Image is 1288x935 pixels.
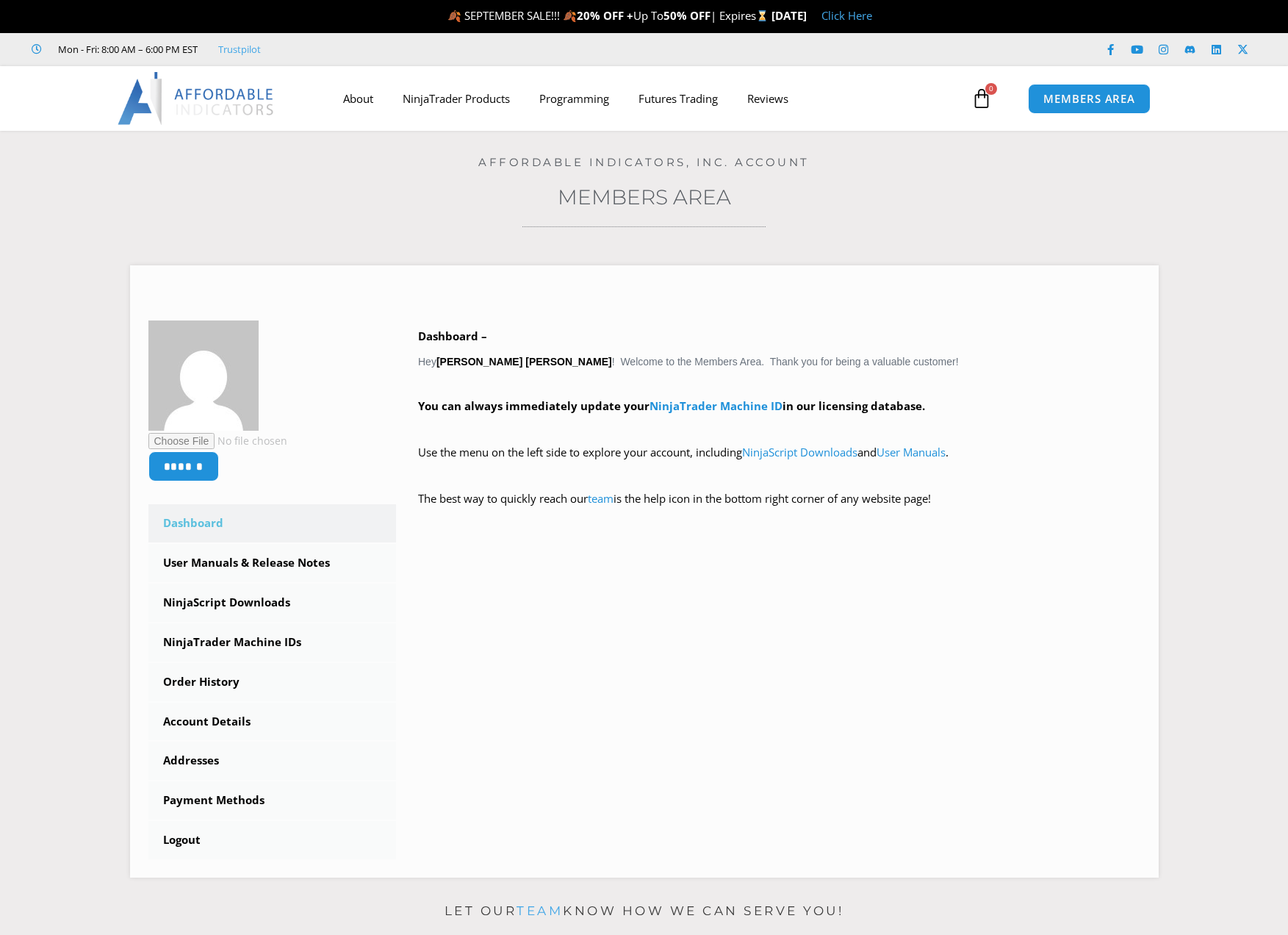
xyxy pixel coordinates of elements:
img: ⌛ [757,10,768,21]
a: Click Here [821,8,872,23]
a: NinjaTrader Machine IDs [148,623,397,662]
a: Programming [525,82,624,115]
p: Use the menu on the left side to explore your account, including and . [418,443,1140,484]
a: Addresses [148,742,397,780]
a: Reviews [733,82,803,115]
a: NinjaTrader Machine ID [650,398,782,413]
p: Let our know how we can serve you! [130,900,1159,923]
img: f902f31a8203e2bf0f5ede4771f472560c2548d92cc0f14cce88bc78607d1129 [148,320,259,431]
a: Account Details [148,703,397,741]
a: NinjaTrader Products [388,82,525,115]
a: team [517,903,563,918]
a: NinjaScript Downloads [148,584,397,622]
strong: [DATE] [771,8,807,23]
a: 0 [949,77,1014,120]
a: Order History [148,663,397,701]
a: Dashboard [148,504,397,542]
p: The best way to quickly reach our is the help icon in the bottom right corner of any website page! [418,489,1140,530]
a: Futures Trading [624,82,733,115]
a: team [588,491,614,506]
span: Mon - Fri: 8:00 AM – 6:00 PM EST [54,40,198,58]
b: Dashboard – [418,329,487,343]
a: Logout [148,821,397,859]
a: Payment Methods [148,781,397,820]
a: MEMBERS AREA [1028,84,1151,114]
strong: 50% OFF [663,8,710,23]
span: MEMBERS AREA [1043,93,1135,104]
a: NinjaScript Downloads [742,445,857,459]
a: User Manuals [877,445,946,459]
a: Members Area [558,185,731,209]
strong: You can always immediately update your in our licensing database. [418,398,925,413]
a: User Manuals & Release Notes [148,544,397,582]
nav: Menu [328,82,968,115]
div: Hey ! Welcome to the Members Area. Thank you for being a valuable customer! [418,326,1140,530]
a: Trustpilot [218,40,261,58]
nav: Account pages [148,504,397,859]
a: About [328,82,388,115]
img: LogoAI | Affordable Indicators – NinjaTrader [118,72,276,125]
span: 0 [985,83,997,95]
strong: [PERSON_NAME] [PERSON_NAME] [436,356,612,368]
strong: 20% OFF + [577,8,633,23]
span: 🍂 SEPTEMBER SALE!!! 🍂 Up To | Expires [447,8,771,23]
a: Affordable Indicators, Inc. Account [478,155,810,169]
